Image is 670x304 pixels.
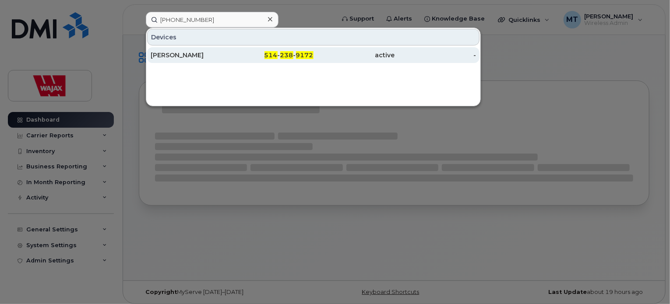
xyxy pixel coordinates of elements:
[147,47,480,63] a: [PERSON_NAME]514-238-9172active-
[151,51,232,59] div: [PERSON_NAME]
[296,51,314,59] span: 9172
[280,51,293,59] span: 238
[264,51,278,59] span: 514
[147,29,480,45] div: Devices
[395,51,476,59] div: -
[314,51,395,59] div: active
[232,51,314,59] div: - -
